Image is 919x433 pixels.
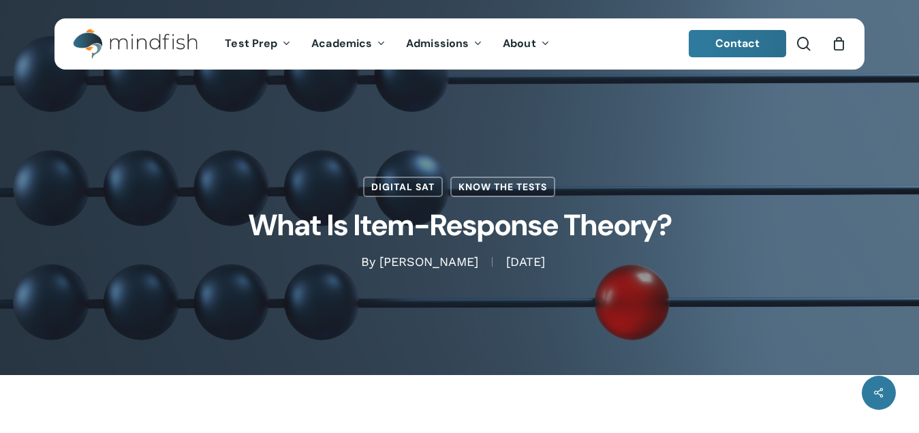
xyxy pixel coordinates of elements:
[215,18,559,70] nav: Main Menu
[715,36,760,50] span: Contact
[396,38,493,50] a: Admissions
[361,257,375,267] span: By
[311,36,372,50] span: Academics
[215,38,301,50] a: Test Prep
[301,38,396,50] a: Academics
[54,18,865,70] header: Main Menu
[493,38,560,50] a: About
[119,197,800,254] h1: What Is Item-Response Theory?
[492,257,559,267] span: [DATE]
[450,177,555,197] a: Know the Tests
[503,36,536,50] span: About
[363,177,443,197] a: Digital SAT
[379,254,478,269] a: [PERSON_NAME]
[406,36,469,50] span: Admissions
[689,30,787,57] a: Contact
[225,36,277,50] span: Test Prep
